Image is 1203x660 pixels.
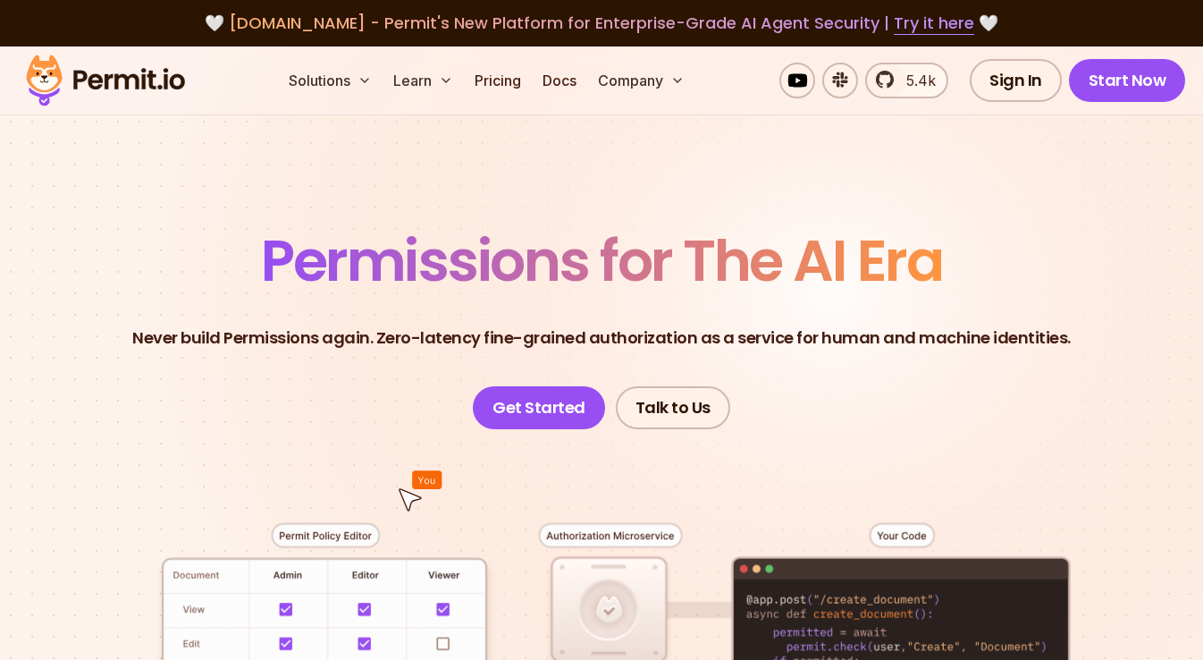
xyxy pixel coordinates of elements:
[473,386,605,429] a: Get Started
[616,386,730,429] a: Talk to Us
[386,63,460,98] button: Learn
[282,63,379,98] button: Solutions
[18,50,193,111] img: Permit logo
[535,63,584,98] a: Docs
[43,11,1160,36] div: 🤍 🤍
[896,70,936,91] span: 5.4k
[894,12,974,35] a: Try it here
[132,326,1071,351] p: Never build Permissions again. Zero-latency fine-grained authorization as a service for human and...
[865,63,948,98] a: 5.4k
[229,12,974,34] span: [DOMAIN_NAME] - Permit's New Platform for Enterprise-Grade AI Agent Security |
[1069,59,1186,102] a: Start Now
[261,221,942,300] span: Permissions for The AI Era
[467,63,528,98] a: Pricing
[591,63,692,98] button: Company
[970,59,1062,102] a: Sign In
